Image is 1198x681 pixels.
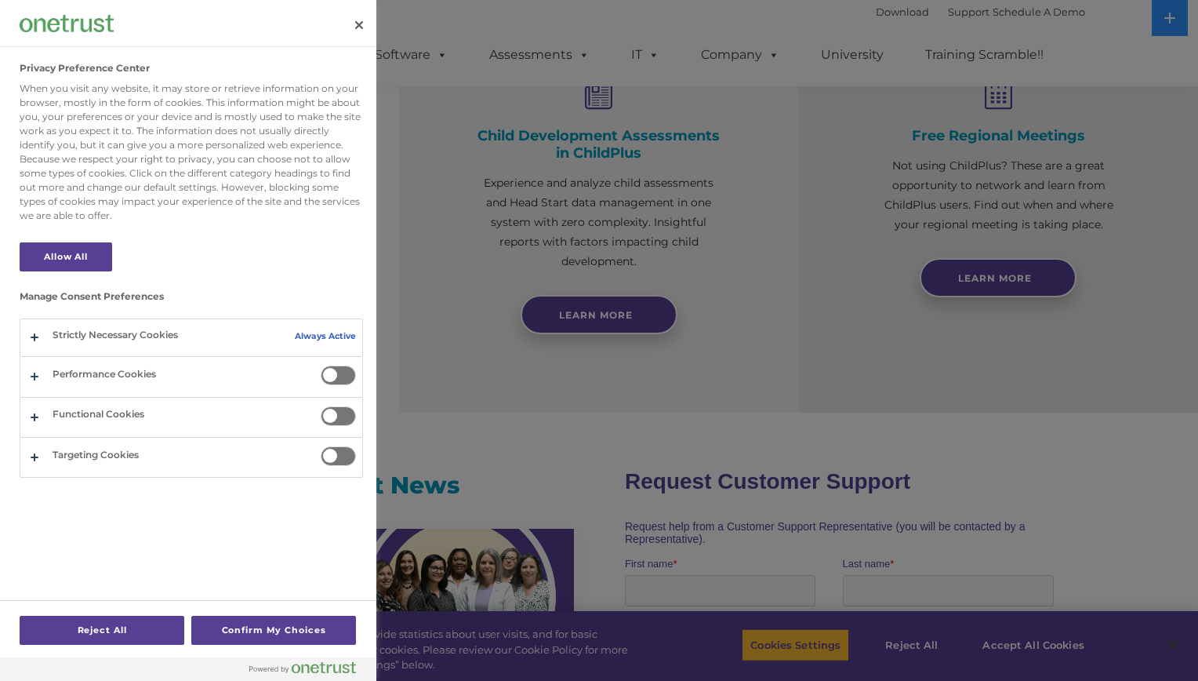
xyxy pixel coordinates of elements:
[20,15,114,31] img: Company Logo
[249,661,368,681] a: Powered by OneTrust Opens in a new Tab
[20,63,150,74] h2: Privacy Preference Center
[342,8,376,42] button: Close
[218,168,285,180] span: Phone number
[218,104,266,115] span: Last name
[20,291,363,310] h3: Manage Consent Preferences
[20,616,184,645] button: Reject All
[20,242,112,271] button: Allow All
[191,616,356,645] button: Confirm My Choices
[20,8,114,39] div: Company Logo
[249,661,356,674] img: Powered by OneTrust Opens in a new Tab
[20,82,363,223] div: When you visit any website, it may store or retrieve information on your browser, mostly in the f...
